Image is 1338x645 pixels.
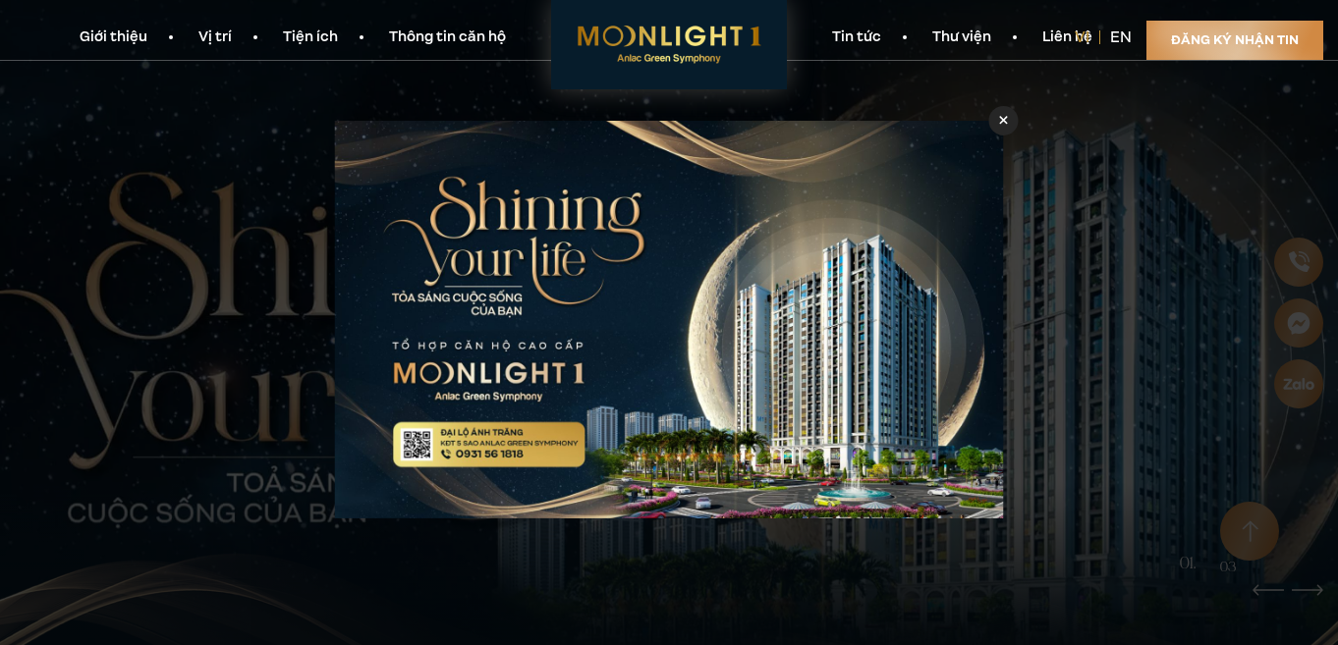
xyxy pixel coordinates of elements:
[1110,27,1132,48] a: en
[257,27,363,48] a: Tiện ích
[173,27,257,48] a: Vị trí
[807,27,907,48] a: Tin tức
[1146,21,1323,60] a: Đăng ký nhận tin
[363,27,531,48] a: Thông tin căn hộ
[1017,27,1118,48] a: Liên hệ
[1075,27,1089,48] a: vi
[907,27,1017,48] a: Thư viện
[54,27,173,48] a: Giới thiệu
